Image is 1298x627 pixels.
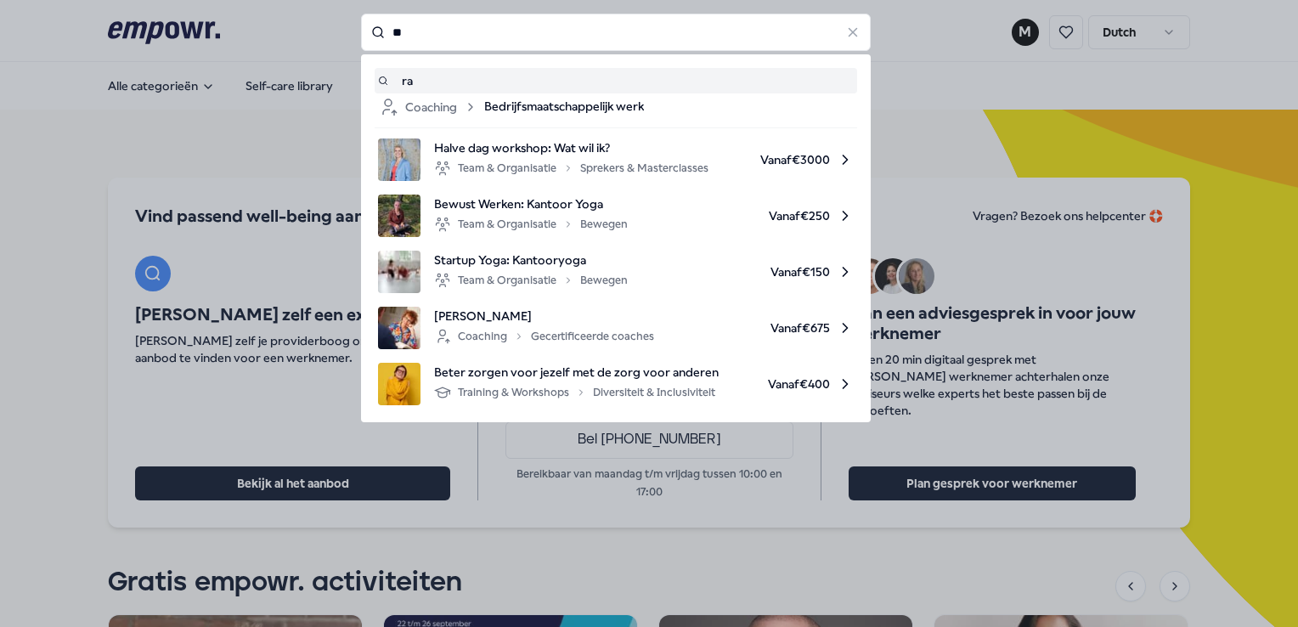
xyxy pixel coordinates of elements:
a: product imageHalve dag workshop: Wat wil ik?Team & OrganisatieSprekers & MasterclassesVanaf€3000 [378,138,854,181]
div: Coaching [378,97,477,117]
a: product imageStartup Yoga: KantooryogaTeam & OrganisatieBewegenVanaf€150 [378,251,854,293]
a: product imageBeter zorgen voor jezelf met de zorg voor anderenTraining & WorkshopsDiversiteit & I... [378,363,854,405]
span: Startup Yoga: Kantooryoga [434,251,628,269]
span: Vanaf € 250 [641,195,854,237]
span: Vanaf € 3000 [722,138,854,181]
img: product image [378,307,420,349]
span: Vanaf € 150 [641,251,854,293]
a: ra [378,71,854,90]
a: CoachingBedrijfsmaatschappelijk werk [378,97,854,117]
input: Search for products, categories or subcategories [361,14,871,51]
img: product image [378,363,420,405]
span: Vanaf € 675 [668,307,854,349]
div: Training & Workshops Diversiteit & Inclusiviteit [434,382,715,403]
span: [PERSON_NAME] [434,307,654,325]
img: product image [378,138,420,181]
span: Vanaf € 400 [732,363,854,405]
a: product imageBewust Werken: Kantoor YogaTeam & OrganisatieBewegenVanaf€250 [378,195,854,237]
div: Team & Organisatie Bewegen [434,214,628,234]
span: Bedrijfsmaatschappelijk werk [484,97,644,117]
span: Halve dag workshop: Wat wil ik? [434,138,708,157]
span: Bewust Werken: Kantoor Yoga [434,195,628,213]
img: product image [378,195,420,237]
a: product image[PERSON_NAME]CoachingGecertificeerde coachesVanaf€675 [378,307,854,349]
div: Team & Organisatie Sprekers & Masterclasses [434,158,708,178]
div: Coaching Gecertificeerde coaches [434,326,654,347]
span: Beter zorgen voor jezelf met de zorg voor anderen [434,363,719,381]
img: product image [378,251,420,293]
div: Team & Organisatie Bewegen [434,270,628,291]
